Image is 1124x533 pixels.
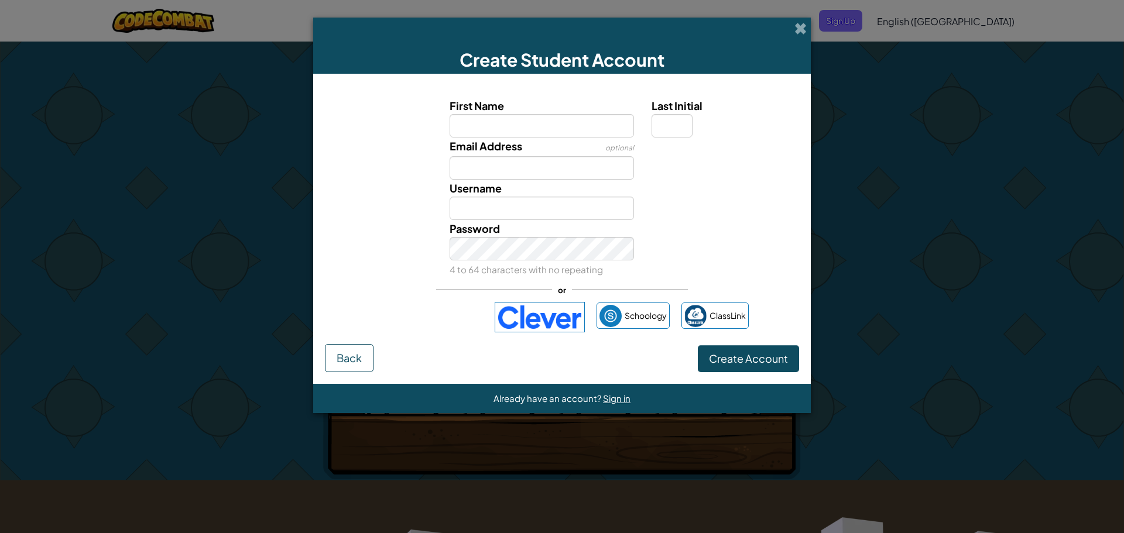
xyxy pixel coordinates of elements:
span: ClassLink [710,307,746,324]
img: schoology.png [599,305,622,327]
small: 4 to 64 characters with no repeating [450,264,603,275]
a: Sign in [603,393,630,404]
img: clever-logo-blue.png [495,302,585,332]
span: Schoology [625,307,667,324]
span: optional [605,143,634,152]
span: Last Initial [652,99,702,112]
span: Back [337,351,362,364]
button: Create Account [698,345,799,372]
span: Password [450,222,500,235]
span: Create Student Account [460,49,664,71]
span: or [552,281,572,298]
span: Create Account [709,352,788,365]
span: First Name [450,99,504,112]
span: Email Address [450,139,522,153]
iframe: Sign in with Google Button [369,304,489,330]
button: Back [325,344,373,372]
span: Already have an account? [494,393,603,404]
span: Username [450,181,502,195]
img: classlink-logo-small.png [684,305,707,327]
